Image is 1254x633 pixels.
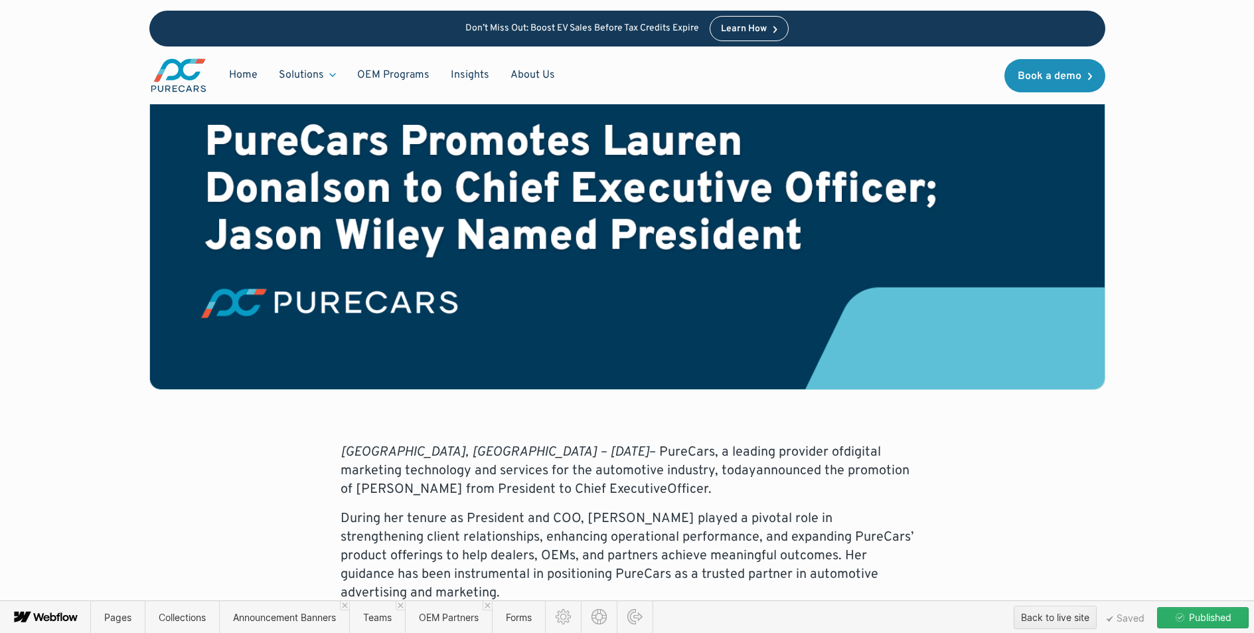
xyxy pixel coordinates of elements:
[104,612,131,623] span: Pages
[721,25,767,34] div: Learn How
[149,57,208,94] a: main
[149,57,208,94] img: purecars logo
[1157,607,1249,628] button: Published
[483,601,492,610] a: Close 'OEM Partners' tab
[218,62,268,88] a: Home
[396,601,405,610] a: Close 'Teams' tab
[341,509,914,602] p: During her tenure as President and COO, [PERSON_NAME] played a pivotal role in strengthening clie...
[341,444,649,461] em: [GEOGRAPHIC_DATA], [GEOGRAPHIC_DATA] – [DATE]
[1107,616,1144,622] span: Saved
[363,612,392,623] span: Teams
[500,62,566,88] a: About Us
[279,68,324,82] div: Solutions
[347,62,440,88] a: OEM Programs
[465,23,699,35] p: Don’t Miss Out: Boost EV Sales Before Tax Credits Expire
[1004,59,1105,92] a: Book a demo
[1014,606,1097,629] button: Back to live site
[1021,608,1089,628] div: Back to live site
[1186,608,1231,628] span: Published
[1018,71,1081,82] div: Book a demo
[440,62,500,88] a: Insights
[506,612,532,623] span: Forms
[419,612,479,623] span: OEM Partners
[268,62,347,88] div: Solutions
[710,16,789,41] a: Learn How
[233,612,336,623] span: Announcement Banners
[340,601,349,610] a: Close 'Announcement Banners' tab
[341,443,914,499] p: – PureCars, a leading provider ofdigital marketing technology and services for the automotive ind...
[159,612,206,623] span: Collections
